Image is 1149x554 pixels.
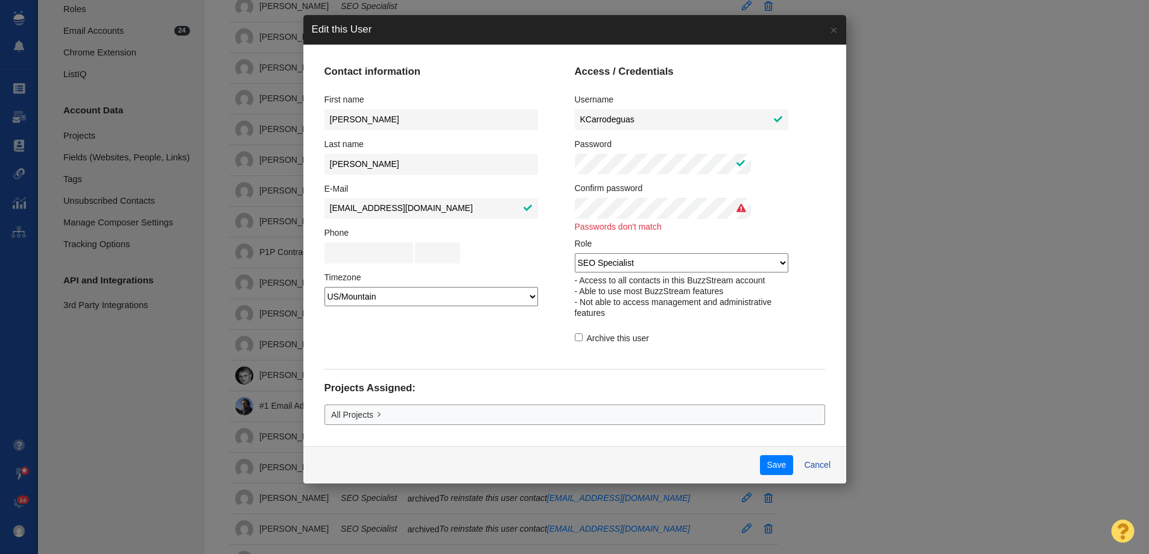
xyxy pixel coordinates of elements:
[797,455,838,476] button: Cancel
[575,238,592,249] label: Role
[575,222,662,231] span: Passwords don't match
[324,227,349,238] label: Phone
[760,455,793,476] button: Save
[575,94,614,105] label: Username
[312,24,372,36] h4: Edit this User
[324,139,364,150] label: Last name
[324,183,349,194] label: E-Mail
[575,139,612,150] label: Password
[324,66,549,78] h4: Contact information
[575,66,800,78] h4: Access / Credentials
[575,333,649,344] label: Archive this user
[821,15,846,45] a: ×
[575,333,583,341] input: Archive this user
[324,272,361,283] label: Timezone
[331,409,373,421] span: All Projects
[324,94,364,105] label: First name
[575,183,643,194] label: Confirm password
[324,382,825,394] h4: Projects Assigned:
[575,275,800,318] p: - Access to all contacts in this BuzzStream account - Able to use most BuzzStream features - Not ...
